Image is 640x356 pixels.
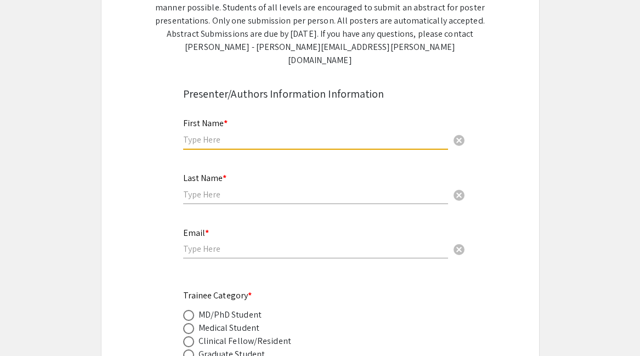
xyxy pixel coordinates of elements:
[8,307,47,348] iframe: Chat
[183,227,209,239] mat-label: Email
[199,308,262,321] div: MD/PhD Student
[448,183,470,205] button: Clear
[448,128,470,150] button: Clear
[183,117,228,129] mat-label: First Name
[183,243,448,255] input: Type Here
[183,134,448,145] input: Type Here
[452,243,466,256] span: cancel
[452,189,466,202] span: cancel
[183,290,252,301] mat-label: Trainee Category
[183,86,457,102] div: Presenter/Authors Information Information
[199,321,260,335] div: Medical Student
[183,189,448,200] input: Type Here
[183,172,226,184] mat-label: Last Name
[448,238,470,260] button: Clear
[199,335,291,348] div: Clinical Fellow/Resident
[452,134,466,147] span: cancel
